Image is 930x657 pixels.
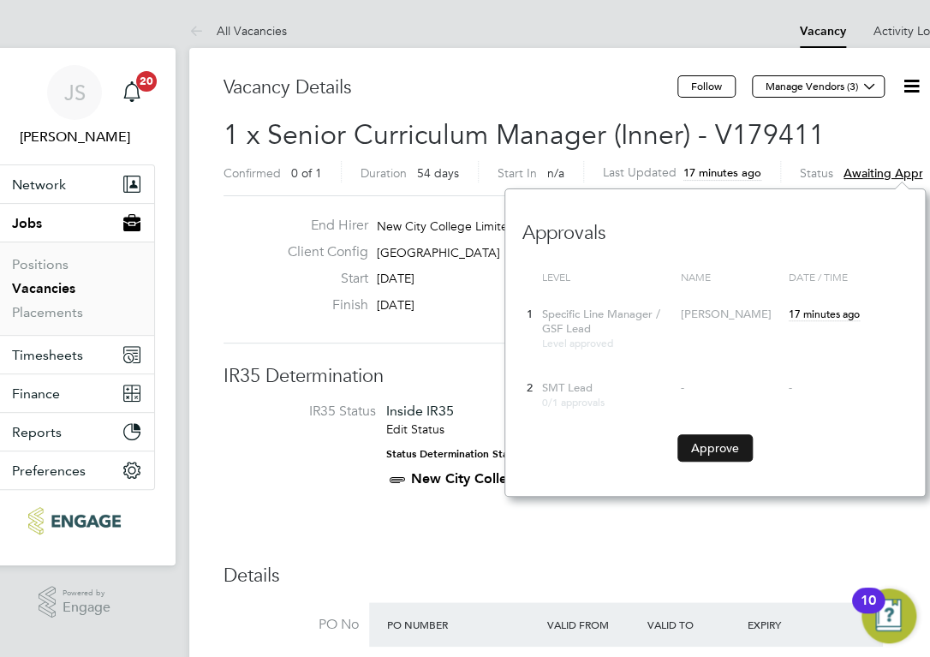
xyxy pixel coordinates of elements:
[784,262,908,293] div: Date / time
[377,271,414,286] span: [DATE]
[241,403,376,421] label: IR35 Status
[12,347,83,363] span: Timesheets
[291,165,322,181] span: 0 of 1
[377,245,500,260] span: [GEOGRAPHIC_DATA]
[377,218,516,234] span: New City College Limited
[12,280,75,296] a: Vacancies
[542,307,660,336] span: Specific Line Manager / GSF Lead
[542,395,605,409] span: 0/1 approvals
[224,165,281,181] label: Confirmed
[12,463,86,479] span: Preferences
[12,215,42,231] span: Jobs
[789,307,860,320] span: 17 minutes ago
[677,75,736,98] button: Follow
[386,448,543,460] strong: Status Determination Statement
[63,600,110,615] span: Engage
[681,381,780,396] div: -
[789,381,903,396] div: -
[677,434,753,462] button: Approve
[63,586,110,600] span: Powered by
[681,308,780,322] div: [PERSON_NAME]
[543,609,643,640] div: Valid From
[683,165,761,180] span: 17 minutes ago
[752,75,885,98] button: Manage Vendors (3)
[547,165,564,181] span: n/a
[603,164,677,180] label: Last Updated
[411,470,589,487] a: New City Colleges IR... .pdf
[386,421,444,437] a: Edit Status
[12,424,62,440] span: Reports
[136,71,157,92] span: 20
[12,176,66,193] span: Network
[522,299,538,331] div: 1
[677,262,784,293] div: Name
[224,564,922,588] h3: Details
[64,81,86,104] span: JS
[386,403,454,419] span: Inside IR35
[542,336,613,349] span: Level approved
[224,616,359,634] label: PO No
[377,297,414,313] span: [DATE]
[742,609,843,640] div: Expiry
[274,217,368,235] label: End Hirer
[542,380,593,395] span: SMT Lead
[274,296,368,314] label: Finish
[417,165,459,181] span: 54 days
[189,23,287,39] a: All Vacancies
[522,204,908,246] h3: Approvals
[115,65,149,120] a: 20
[224,118,825,152] span: 1 x Senior Curriculum Manager (Inner) - V179411
[861,600,876,623] div: 10
[383,609,543,640] div: PO Number
[361,165,407,181] label: Duration
[224,364,922,389] h3: IR35 Determination
[800,165,833,181] label: Status
[861,588,916,643] button: Open Resource Center, 10 new notifications
[538,262,677,293] div: Level
[498,165,537,181] label: Start In
[28,507,120,535] img: ncclondon-logo-retina.png
[12,256,69,272] a: Positions
[522,373,538,404] div: 2
[643,609,743,640] div: Valid To
[39,586,111,618] a: Powered byEngage
[274,243,368,261] label: Client Config
[12,304,83,320] a: Placements
[274,270,368,288] label: Start
[12,385,60,402] span: Finance
[800,24,846,39] a: Vacancy
[224,75,677,100] h3: Vacancy Details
